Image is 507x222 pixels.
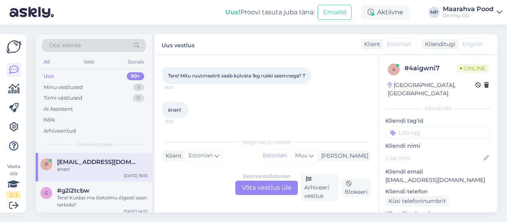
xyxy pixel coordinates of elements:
[133,94,144,102] div: 0
[443,6,494,12] div: Maarahva Pood
[44,116,55,124] div: Kõik
[301,174,338,201] div: Arhiveeri vestlus
[385,142,491,150] p: Kliendi nimi
[385,168,491,176] p: Kliendi email
[259,150,291,162] div: Estonian
[189,151,213,160] span: Estonian
[385,117,491,125] p: Kliendi tag'id
[225,8,314,17] div: Proovi tasuta juba täna:
[162,152,182,160] div: Klient
[361,5,410,19] div: Aktiivne
[243,173,290,180] div: Estonian to Estonian
[429,7,440,18] div: MP
[387,40,411,48] span: Estonian
[386,154,482,162] input: Lisa nimi
[45,161,48,167] span: p
[443,12,494,19] div: De Visu OÜ
[57,187,90,194] span: #g2i2tcbw
[162,139,371,146] div: Valige keel ja vastake
[318,152,368,160] div: [PERSON_NAME]
[44,83,83,91] div: Minu vestlused
[168,73,305,79] span: Tere! Mitu ruutmeetrit saab külvata 1kg rukki seemnega? T
[385,210,491,218] p: Klienditeekond
[165,119,194,125] span: 16:13
[162,39,194,50] label: Uus vestlus
[462,40,483,48] span: English
[404,64,457,73] div: # 4aigwni7
[361,40,380,48] div: Klient
[385,187,491,196] p: Kliendi telefon
[82,57,96,67] div: Web
[126,57,146,67] div: Socials
[457,64,489,73] span: Online
[124,173,147,179] div: [DATE] 16:13
[57,194,147,208] div: Tere! Kuidas ma õietolmu õigesti saan tarbida?
[6,191,21,199] div: 2 / 3
[57,158,139,166] span: piret@legalia.ee
[165,85,194,91] span: 16:13
[295,152,307,159] span: Muu
[385,105,491,112] div: Kliendi info
[235,181,298,195] div: Võta vestlus üle
[49,41,81,50] span: Otsi kliente
[388,81,475,98] div: [GEOGRAPHIC_DATA], [GEOGRAPHIC_DATA]
[318,5,352,20] button: Emailid
[392,66,395,72] span: 4
[127,72,144,80] div: 99+
[385,196,449,207] div: Küsi telefoninumbrit
[385,127,491,139] input: Lisa tag
[341,178,371,197] div: Blokeeri
[76,141,112,148] span: Uued vestlused
[168,107,181,113] span: änan!
[124,208,147,214] div: [DATE] 14:13
[422,40,456,48] div: Klienditugi
[44,94,82,102] div: Tiimi vestlused
[6,41,21,53] img: Askly Logo
[225,8,240,16] b: Uus!
[6,163,21,199] div: Vaata siia
[45,190,48,196] span: g
[42,57,51,67] div: All
[443,6,502,19] a: Maarahva PoodDe Visu OÜ
[44,105,73,113] div: AI Assistent
[44,72,54,80] div: Uus
[57,166,147,173] div: änan!
[385,176,491,184] p: [EMAIL_ADDRESS][DOMAIN_NAME]
[133,83,144,91] div: 9
[44,127,76,135] div: Arhiveeritud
